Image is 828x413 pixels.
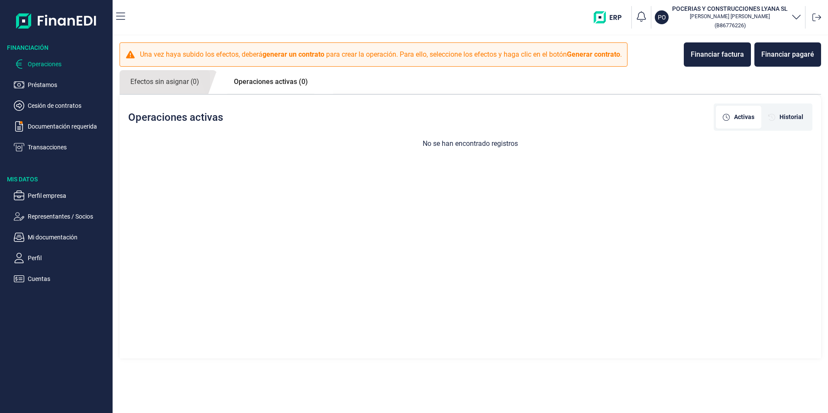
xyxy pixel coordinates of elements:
button: Perfil [14,253,109,263]
div: [object Object] [716,106,761,129]
b: Generar contrato [567,50,620,58]
div: Financiar factura [691,49,744,60]
span: Historial [779,113,803,122]
p: Documentación requerida [28,121,109,132]
p: Préstamos [28,80,109,90]
p: Cesión de contratos [28,100,109,111]
img: Logo de aplicación [16,7,97,35]
button: Cuentas [14,274,109,284]
div: [object Object] [761,106,810,129]
button: Cesión de contratos [14,100,109,111]
p: PO [658,13,666,22]
span: Activas [734,113,754,122]
button: Representantes / Socios [14,211,109,222]
p: Operaciones [28,59,109,69]
p: Transacciones [28,142,109,152]
p: Mi documentación [28,232,109,242]
h3: No se han encontrado registros [120,139,821,148]
a: Efectos sin asignar (0) [120,70,210,94]
img: erp [594,11,628,23]
p: Representantes / Socios [28,211,109,222]
button: Financiar factura [684,42,751,67]
button: Préstamos [14,80,109,90]
p: Una vez haya subido los efectos, deberá para crear la operación. Para ello, seleccione los efecto... [140,49,622,60]
h3: POCERIAS Y CONSTRUCCIONES LYANA SL [672,4,788,13]
button: Financiar pagaré [754,42,821,67]
a: Operaciones activas (0) [223,70,319,94]
p: Perfil [28,253,109,263]
button: Mi documentación [14,232,109,242]
p: Cuentas [28,274,109,284]
h2: Operaciones activas [128,111,223,123]
button: Documentación requerida [14,121,109,132]
p: [PERSON_NAME] [PERSON_NAME] [672,13,788,20]
button: Perfil empresa [14,190,109,201]
button: Transacciones [14,142,109,152]
small: Copiar cif [715,22,746,29]
button: POPOCERIAS Y CONSTRUCCIONES LYANA SL[PERSON_NAME] [PERSON_NAME](B86776226) [655,4,802,30]
p: Perfil empresa [28,190,109,201]
div: Financiar pagaré [761,49,814,60]
b: generar un contrato [262,50,324,58]
button: Operaciones [14,59,109,69]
